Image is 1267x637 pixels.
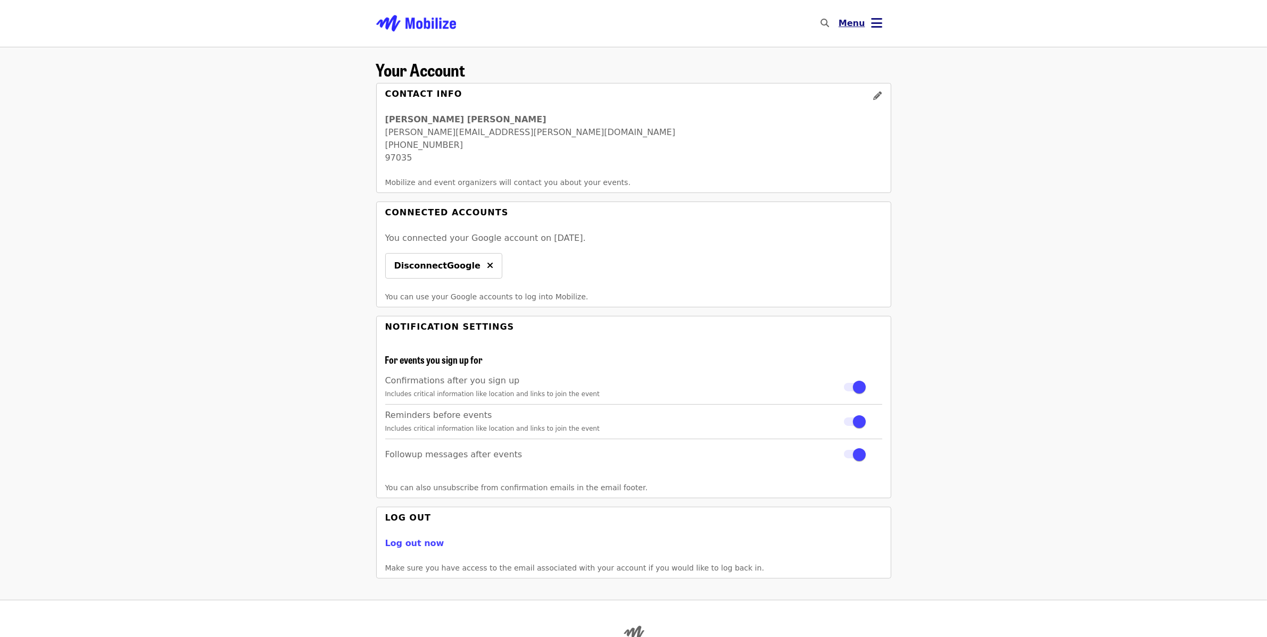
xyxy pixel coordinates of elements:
i: bars icon [872,15,883,31]
div: [PERSON_NAME][EMAIL_ADDRESS][PERSON_NAME][DOMAIN_NAME] [385,126,882,139]
div: 97035 [385,152,882,164]
i: search icon [821,18,829,28]
p: Make sure you have access to the email associated with your account if you would like to log back... [385,563,882,574]
p: You connected your Google account on [DATE] . [385,232,882,245]
input: Search [835,11,844,36]
p: You can use your Google accounts to log into Mobilize. [385,291,882,303]
span: Includes critical information like location and links to join the event [385,390,600,398]
div: Notification Settings [385,321,515,333]
img: Mobilize - Home [376,6,456,40]
span: Followup messages after events [385,449,523,459]
span: Your Account [376,57,466,82]
p: You can also unsubscribe from confirmation emails in the email footer. [385,482,882,493]
div: Contact Info [385,88,462,109]
button: Toggle account menu [830,11,891,36]
div: [PERSON_NAME] [PERSON_NAME] [385,113,882,126]
button: Log out now [385,537,444,550]
span: Reminders before events [385,410,492,420]
div: [PHONE_NUMBER] [385,139,882,152]
span: Confirmations after you sign up [385,375,520,385]
span: Menu [839,18,865,28]
div: Log Out [385,512,431,524]
button: DisconnectGoogle [385,253,502,279]
i: times icon [487,261,493,271]
span: Disconnect Google [394,259,481,272]
p: Mobilize and event organizers will contact you about your events. [385,177,882,188]
div: Connected Accounts [385,206,509,219]
i: pencil icon [874,91,882,101]
span: Includes critical information like location and links to join the event [385,425,600,432]
button: edit [865,83,891,109]
span: For events you sign up for [385,353,483,366]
